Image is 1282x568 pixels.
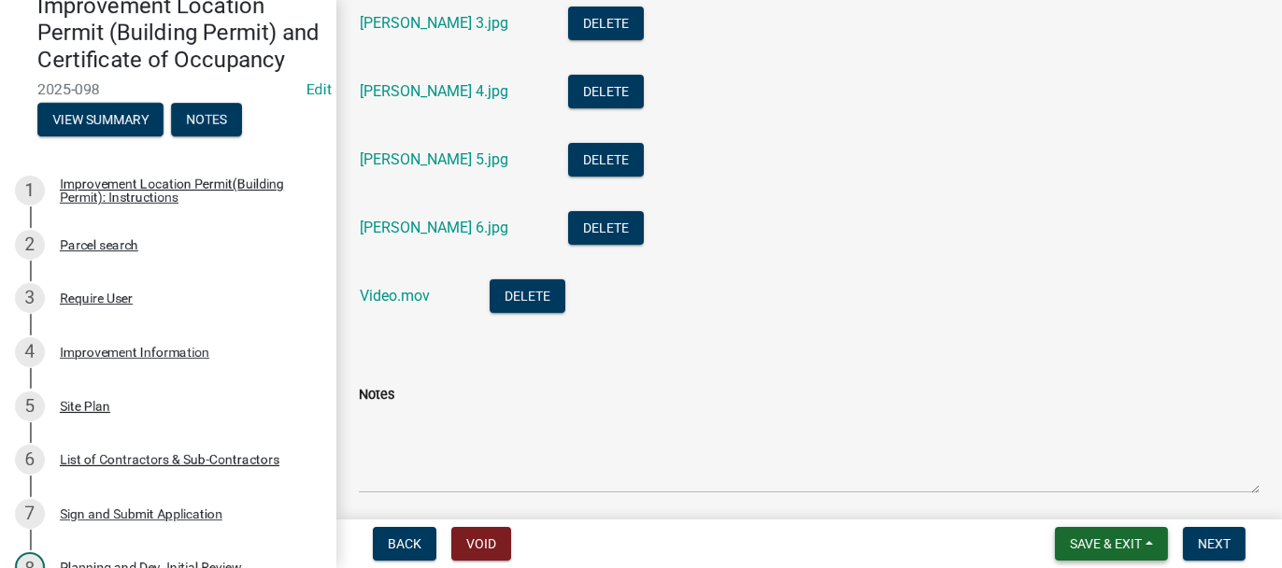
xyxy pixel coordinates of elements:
div: 3 [15,283,45,313]
a: [PERSON_NAME] 6.jpg [360,219,508,236]
a: [PERSON_NAME] 5.jpg [360,150,508,168]
a: [PERSON_NAME] 3.jpg [360,14,508,32]
div: 5 [15,391,45,421]
span: Next [1198,536,1231,551]
wm-modal-confirm: Delete Document [490,289,565,306]
wm-modal-confirm: Summary [37,114,164,129]
div: Parcel search [60,238,138,251]
button: Save & Exit [1055,527,1168,561]
a: [PERSON_NAME] 4.jpg [360,82,508,100]
div: Site Plan [60,400,110,413]
a: Edit [306,80,332,98]
span: Back [388,536,421,551]
button: Delete [568,211,644,245]
wm-modal-confirm: Delete Document [568,220,644,238]
button: Notes [171,103,242,136]
div: Sign and Submit Application [60,507,222,520]
div: Improvement Location Permit(Building Permit): Instructions [60,177,306,204]
label: Notes [359,389,394,402]
button: Delete [490,279,565,313]
div: Require User [60,291,133,305]
a: Video.mov [360,287,430,305]
div: 1 [15,176,45,206]
div: 7 [15,499,45,529]
wm-modal-confirm: Delete Document [568,152,644,170]
div: Improvement Information [60,346,209,359]
button: View Summary [37,103,164,136]
div: 2 [15,230,45,260]
button: Void [451,527,511,561]
div: List of Contractors & Sub-Contractors [60,453,279,466]
wm-modal-confirm: Notes [171,114,242,129]
span: Save & Exit [1070,536,1142,551]
wm-modal-confirm: Delete Document [568,84,644,102]
button: Back [373,527,436,561]
wm-modal-confirm: Edit Application Number [306,80,332,98]
span: 2025-098 [37,80,299,98]
button: Delete [568,75,644,108]
button: Next [1183,527,1246,561]
button: Delete [568,143,644,177]
div: 6 [15,445,45,475]
wm-modal-confirm: Delete Document [568,16,644,34]
div: 4 [15,337,45,367]
button: Delete [568,7,644,40]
